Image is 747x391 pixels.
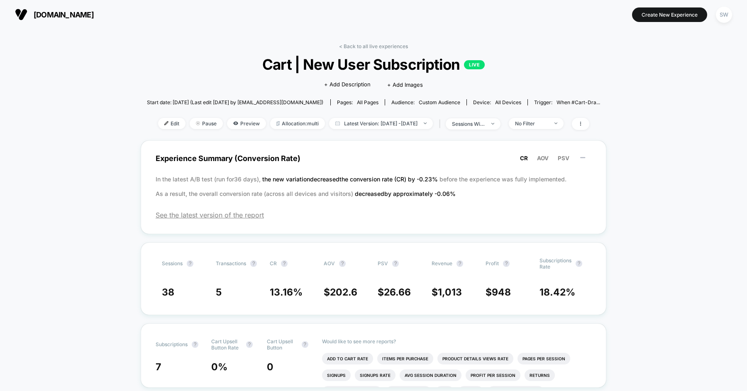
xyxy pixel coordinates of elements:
[555,154,572,162] button: PSV
[216,286,222,298] span: 5
[387,81,423,88] span: + Add Images
[432,260,452,266] span: Revenue
[554,122,557,124] img: end
[456,260,463,267] button: ?
[302,341,308,348] button: ?
[535,154,551,162] button: AOV
[281,260,288,267] button: ?
[156,341,188,347] span: Subscriptions
[324,286,357,298] span: $
[378,260,388,266] span: PSV
[330,286,357,298] span: 202.6
[12,8,96,21] button: [DOMAIN_NAME]
[196,121,200,125] img: end
[162,260,183,266] span: Sessions
[339,260,346,267] button: ?
[324,260,335,266] span: AOV
[466,369,520,381] li: Profit Per Session
[246,341,253,348] button: ?
[576,260,582,267] button: ?
[525,369,555,381] li: Returns
[322,353,373,364] li: Add To Cart Rate
[432,286,462,298] span: $
[716,7,732,23] div: SW
[270,118,325,129] span: Allocation: multi
[147,99,323,105] span: Start date: [DATE] (Last edit [DATE] by [EMAIL_ADDRESS][DOMAIN_NAME])
[227,118,266,129] span: Preview
[270,286,303,298] span: 13.16 %
[156,211,591,219] span: See the latest version of the report
[464,60,485,69] p: LIVE
[518,154,530,162] button: CR
[557,99,600,105] span: When #cart-dra...
[632,7,707,22] button: Create New Experience
[270,260,277,266] span: CR
[377,353,433,364] li: Items Per Purchase
[391,99,460,105] div: Audience:
[424,122,427,124] img: end
[486,260,499,266] span: Profit
[437,353,513,364] li: Product Details Views Rate
[329,118,433,129] span: Latest Version: [DATE] - [DATE]
[192,341,198,348] button: ?
[267,338,298,351] span: Cart Upsell Button
[34,10,94,19] span: [DOMAIN_NAME]
[438,286,462,298] span: 1,013
[534,99,600,105] div: Trigger:
[558,155,569,161] span: PSV
[486,286,511,298] span: $
[156,172,591,201] p: In the latest A/B test (run for 36 days), before the experience was fully implemented. As a resul...
[520,155,528,161] span: CR
[211,338,242,351] span: Cart Upsell Button Rate
[190,118,223,129] span: Pause
[335,121,340,125] img: calendar
[267,361,273,373] span: 0
[503,260,510,267] button: ?
[162,286,174,298] span: 38
[419,99,460,105] span: Custom Audience
[355,190,456,197] span: decreased by approximately -0.06 %
[492,286,511,298] span: 948
[518,353,570,364] li: Pages Per Session
[187,260,193,267] button: ?
[169,56,577,73] span: Cart | New User Subscription
[156,149,591,168] span: Experience Summary (Conversion Rate)
[15,8,27,21] img: Visually logo
[355,369,395,381] li: Signups Rate
[400,369,461,381] li: Avg Session Duration
[452,121,485,127] div: sessions with impression
[262,176,439,183] span: the new variation decreased the conversion rate (CR) by -0.23 %
[211,361,227,373] span: 0 %
[216,260,246,266] span: Transactions
[339,43,408,49] a: < Back to all live experiences
[713,6,735,23] button: SW
[337,99,378,105] div: Pages:
[378,286,411,298] span: $
[158,118,186,129] span: Edit
[156,361,161,373] span: 7
[322,338,591,345] p: Would like to see more reports?
[324,81,371,89] span: + Add Description
[515,120,548,127] div: No Filter
[495,99,521,105] span: all devices
[322,369,351,381] li: Signups
[539,257,571,270] span: Subscriptions Rate
[276,121,280,126] img: rebalance
[164,121,168,125] img: edit
[392,260,399,267] button: ?
[539,286,575,298] span: 18.42 %
[466,99,527,105] span: Device:
[250,260,257,267] button: ?
[437,118,446,130] span: |
[537,155,549,161] span: AOV
[491,123,494,125] img: end
[357,99,378,105] span: all pages
[384,286,411,298] span: 26.66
